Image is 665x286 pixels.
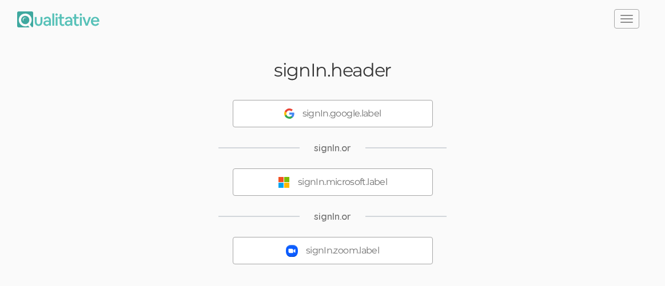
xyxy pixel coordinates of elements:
[302,107,381,120] div: signIn.google.label
[314,210,351,223] span: signIn.or
[306,244,379,257] div: signIn.zoom.label
[233,237,433,264] button: signIn.zoom.label
[233,100,433,127] button: signIn.google.label
[274,60,391,80] h2: signIn.header
[233,168,433,196] button: signIn.microsoft.label
[314,142,351,155] span: signIn.or
[298,176,387,189] div: signIn.microsoft.label
[286,245,298,257] img: signIn.zoom.label
[278,176,290,188] img: signIn.microsoft.label
[17,11,99,27] img: Qualitative
[284,108,294,119] img: signIn.google.label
